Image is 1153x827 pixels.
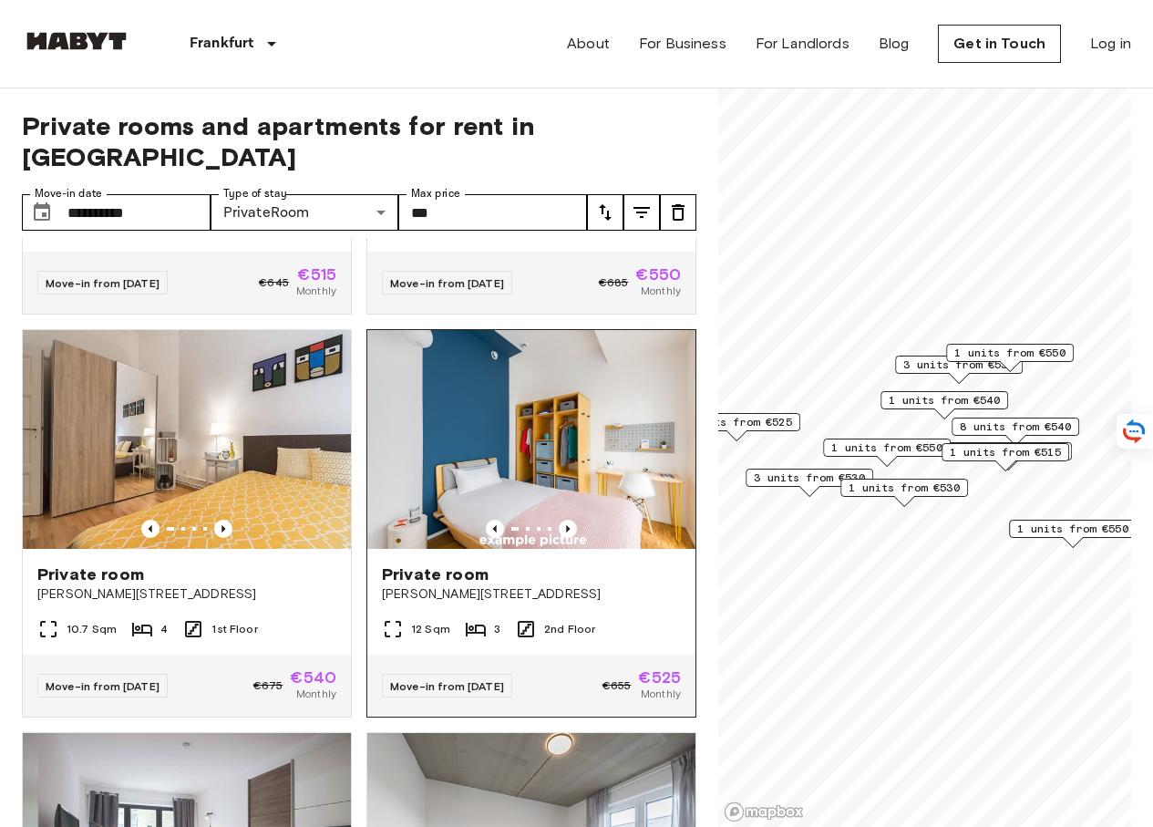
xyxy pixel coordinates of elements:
[831,439,942,456] span: 1 units from €550
[754,470,865,486] span: 3 units from €530
[746,469,873,497] div: Map marker
[411,186,460,202] label: Max price
[160,621,168,637] span: 4
[635,266,681,283] span: €550
[602,677,632,694] span: €655
[641,283,681,299] span: Monthly
[960,419,1071,435] span: 8 units from €540
[382,585,681,604] span: [PERSON_NAME][STREET_ADDRESS]
[724,801,804,822] a: Mapbox logo
[223,186,287,202] label: Type of stay
[660,194,696,231] button: tune
[903,357,1014,373] span: 3 units from €530
[297,266,336,283] span: €515
[67,621,117,637] span: 10.7 Sqm
[879,33,910,55] a: Blog
[950,444,1061,460] span: 1 units from €515
[253,677,283,694] span: €675
[46,276,160,290] span: Move-in from [DATE]
[544,621,595,637] span: 2nd Floor
[567,33,610,55] a: About
[486,520,504,538] button: Previous image
[587,194,623,231] button: tune
[639,33,726,55] a: For Business
[390,276,504,290] span: Move-in from [DATE]
[954,345,1065,361] span: 1 units from €550
[290,669,336,686] span: €540
[944,442,1072,470] div: Map marker
[952,418,1079,446] div: Map marker
[638,669,681,686] span: €525
[46,679,160,693] span: Move-in from [DATE]
[1009,520,1137,548] div: Map marker
[938,25,1061,63] a: Get in Touch
[190,33,253,55] p: Frankfurt
[22,329,352,718] a: Marketing picture of unit DE-04-040-001-04HFPrevious imagePrevious imagePrivate room[PERSON_NAME]...
[599,274,629,291] span: €685
[1017,521,1128,537] span: 1 units from €550
[35,186,102,202] label: Move-in date
[24,194,60,231] button: Choose date, selected date is 5 Sep 2025
[259,274,289,291] span: €645
[37,585,336,604] span: [PERSON_NAME][STREET_ADDRESS]
[211,621,257,637] span: 1st Floor
[681,414,792,430] span: 1 units from €525
[23,330,351,549] img: Marketing picture of unit DE-04-040-001-04HF
[296,283,336,299] span: Monthly
[141,520,160,538] button: Previous image
[382,563,489,585] span: Private room
[22,110,696,172] span: Private rooms and apartments for rent in [GEOGRAPHIC_DATA]
[390,679,504,693] span: Move-in from [DATE]
[840,479,968,507] div: Map marker
[946,344,1074,372] div: Map marker
[880,391,1008,419] div: Map marker
[942,443,1069,471] div: Map marker
[366,329,696,718] a: Marketing picture of unit DE-04-020-02QPrevious imagePrevious imagePrivate room[PERSON_NAME][STRE...
[641,686,681,702] span: Monthly
[214,520,232,538] button: Previous image
[494,621,500,637] span: 3
[211,194,399,231] div: PrivateRoom
[37,563,144,585] span: Private room
[673,413,800,441] div: Map marker
[559,520,577,538] button: Previous image
[756,33,849,55] a: For Landlords
[22,32,131,50] img: Habyt
[623,194,660,231] button: tune
[411,621,450,637] span: 12 Sqm
[889,392,1000,408] span: 1 units from €540
[1090,33,1131,55] a: Log in
[849,480,960,496] span: 1 units from €530
[296,686,336,702] span: Monthly
[367,330,695,549] img: Marketing picture of unit DE-04-020-02Q
[895,356,1023,384] div: Map marker
[823,439,951,467] div: Map marker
